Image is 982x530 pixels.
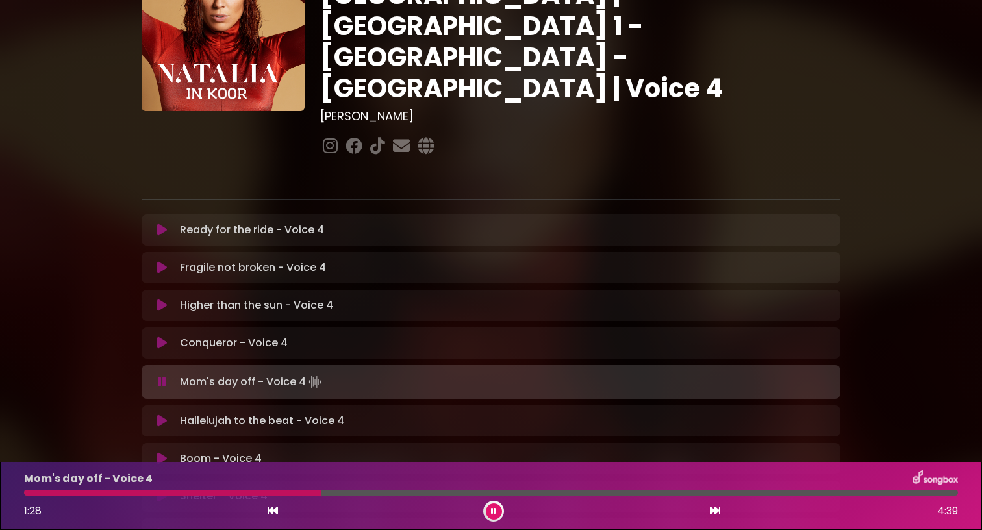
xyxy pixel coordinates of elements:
p: Fragile not broken - Voice 4 [180,260,326,275]
p: Mom's day off - Voice 4 [180,373,324,391]
img: waveform4.gif [306,373,324,391]
p: Higher than the sun - Voice 4 [180,297,333,313]
span: 4:39 [937,503,958,519]
p: Ready for the ride - Voice 4 [180,222,324,238]
span: 1:28 [24,503,42,518]
h3: [PERSON_NAME] [320,109,840,123]
p: Hallelujah to the beat - Voice 4 [180,413,344,429]
p: Boom - Voice 4 [180,451,262,466]
img: songbox-logo-white.png [913,470,958,487]
p: Conqueror - Voice 4 [180,335,288,351]
p: Mom's day off - Voice 4 [24,471,153,486]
